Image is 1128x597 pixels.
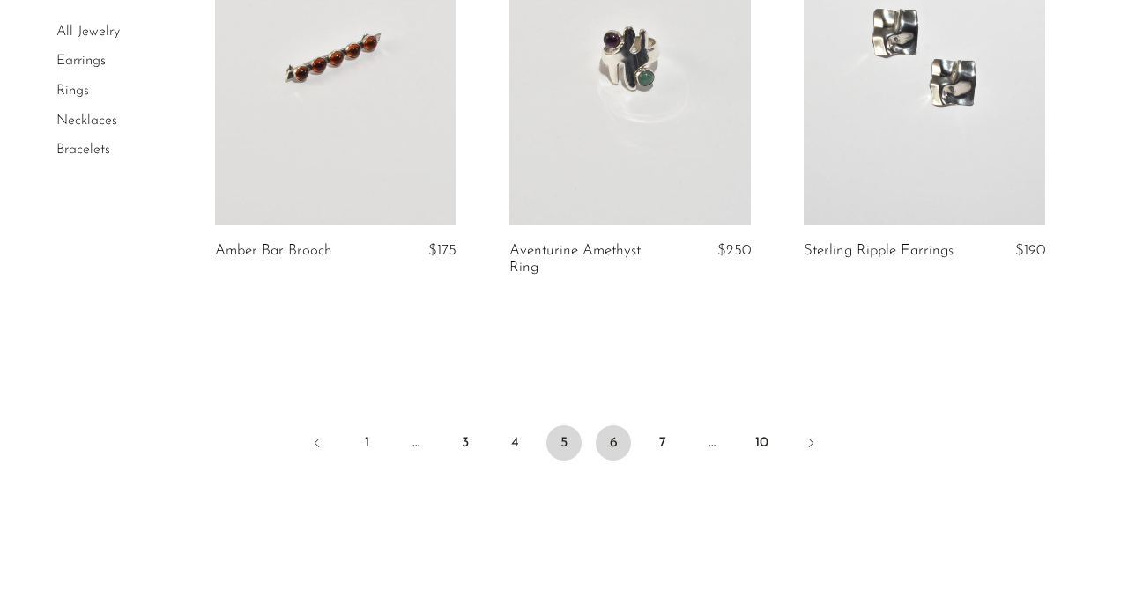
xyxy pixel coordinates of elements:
[428,243,456,258] span: $175
[215,243,332,259] a: Amber Bar Brooch
[349,425,384,461] a: 1
[56,143,110,157] a: Bracelets
[56,114,117,128] a: Necklaces
[546,425,582,461] span: 5
[56,25,120,39] a: All Jewelry
[804,243,954,259] a: Sterling Ripple Earrings
[398,425,434,461] span: …
[497,425,532,461] a: 4
[300,425,335,464] a: Previous
[509,243,668,276] a: Aventurine Amethyst Ring
[56,84,89,98] a: Rings
[56,55,106,69] a: Earrings
[744,425,779,461] a: 10
[793,425,828,464] a: Next
[1015,243,1045,258] span: $190
[645,425,680,461] a: 7
[717,243,751,258] span: $250
[448,425,483,461] a: 3
[694,425,730,461] span: …
[596,425,631,461] a: 6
